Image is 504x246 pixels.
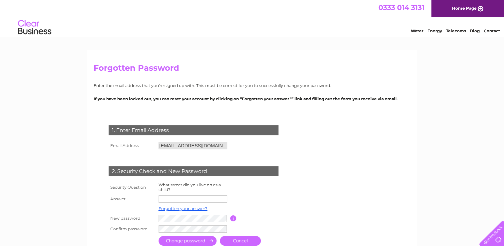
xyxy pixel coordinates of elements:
div: 1. Enter Email Address [109,125,278,135]
a: Blog [470,28,480,33]
th: Email Address [107,140,157,151]
h2: Forgotten Password [94,63,411,76]
div: Clear Business is a trading name of Verastar Limited (registered in [GEOGRAPHIC_DATA] No. 3667643... [95,4,410,32]
p: Enter the email address that you're signed up with. This must be correct for you to successfully ... [94,82,411,89]
th: Answer [107,194,157,204]
p: If you have been locked out, you can reset your account by clicking on “Forgotten your answer?” l... [94,96,411,102]
a: Cancel [220,236,261,246]
img: logo.png [18,17,52,38]
div: 2. Security Check and New Password [109,166,278,176]
th: Confirm password [107,224,157,234]
label: What street did you live on as a child? [159,182,221,192]
input: Information [230,215,237,221]
a: Forgotten your answer? [159,206,208,211]
th: Security Question [107,181,157,194]
a: Contact [484,28,500,33]
a: Telecoms [446,28,466,33]
a: 0333 014 3131 [378,3,424,12]
th: New password [107,213,157,224]
a: Water [411,28,423,33]
a: Energy [427,28,442,33]
input: Submit [159,236,217,246]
